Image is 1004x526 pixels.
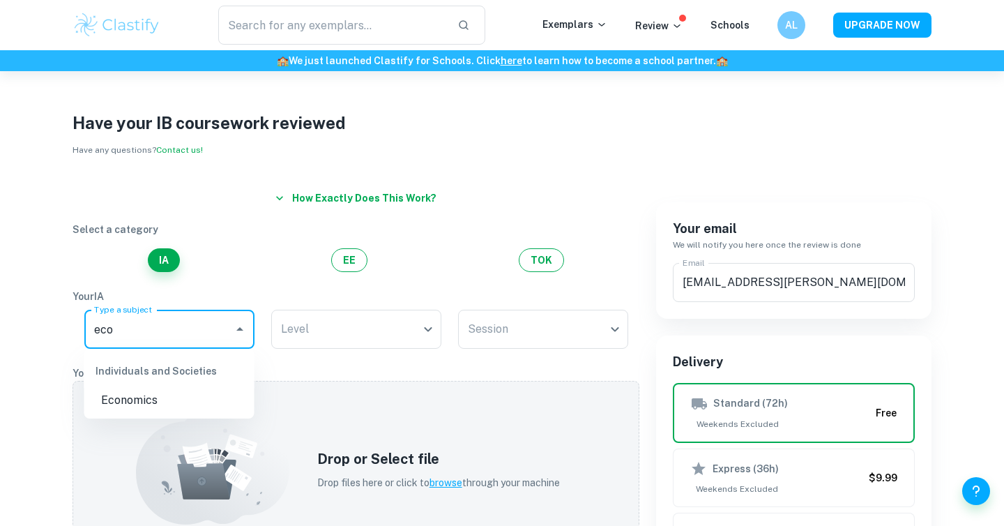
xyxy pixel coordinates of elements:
[317,475,560,490] p: Drop files here or click to through your machine
[230,320,250,339] button: Close
[270,186,442,211] button: How exactly does this work?
[673,239,915,252] h6: We will notify you here once the review is done
[673,263,915,302] input: We'll contact you here
[317,449,560,469] h5: Drop or Select file
[94,303,152,315] label: Type a subject
[673,383,915,443] button: Standard (72h)Weekends ExcludedFree
[713,461,779,476] h6: Express (36h)
[673,449,915,507] button: Express (36h)Weekends Excluded$9.99
[519,248,564,272] button: TOK
[673,352,915,372] h6: Delivery
[73,222,639,237] p: Select a category
[869,470,897,486] h6: $9.99
[429,477,462,488] span: browse
[691,418,870,430] span: Weekends Excluded
[777,11,805,39] button: AL
[148,248,180,272] button: IA
[84,388,254,413] li: Economics
[962,477,990,505] button: Help and Feedback
[73,289,639,304] p: Your IA
[331,248,367,272] button: EE
[84,354,254,388] div: Individuals and Societies
[710,20,750,31] a: Schools
[73,145,203,155] span: Have any questions?
[277,55,289,66] span: 🏫
[683,257,705,269] label: Email
[713,396,788,412] h6: Standard (72h)
[73,366,639,381] p: Your IA file
[876,405,897,421] h6: Free
[690,483,863,495] span: Weekends Excluded
[156,145,203,155] a: Contact us!
[73,110,931,135] h1: Have your IB coursework reviewed
[784,17,800,33] h6: AL
[73,11,161,39] img: Clastify logo
[3,53,1001,68] h6: We just launched Clastify for Schools. Click to learn how to become a school partner.
[635,18,683,33] p: Review
[501,55,522,66] a: here
[218,6,446,45] input: Search for any exemplars...
[716,55,728,66] span: 🏫
[833,13,931,38] button: UPGRADE NOW
[673,219,915,239] h6: Your email
[542,17,607,32] p: Exemplars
